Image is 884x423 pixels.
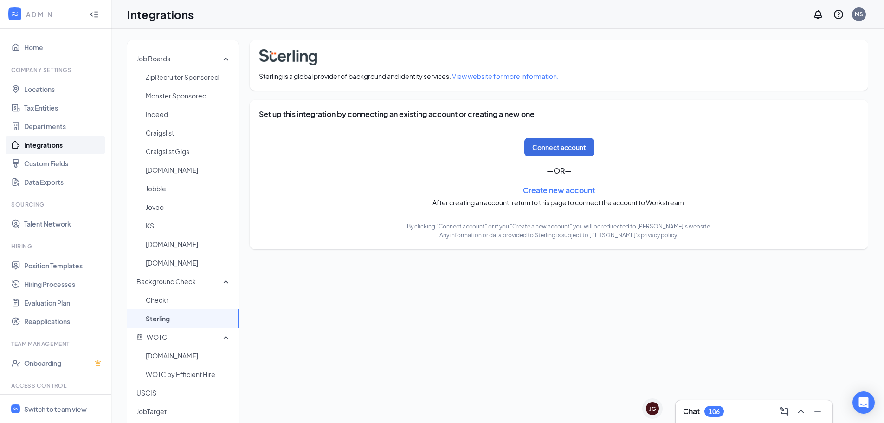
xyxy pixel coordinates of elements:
div: ADMIN [26,10,81,19]
span: [DOMAIN_NAME] [146,254,232,272]
div: Sourcing [11,201,102,208]
span: Sterling [146,309,232,328]
a: Position Templates [24,256,103,275]
a: Departments [24,117,103,136]
h3: — OR — [547,166,572,176]
img: sterling-logo [259,49,317,65]
div: Open Intercom Messenger [852,391,875,414]
a: Tax Entities [24,98,103,117]
span: Job Boards [136,54,170,63]
a: Integrations [24,136,103,154]
svg: Government [136,333,143,340]
div: MS [855,10,863,18]
span: [DOMAIN_NAME] [146,235,232,254]
h3: Set up this integration by connecting an existing account or creating a new one [259,109,535,119]
span: Joveo [146,198,232,216]
div: Company Settings [11,66,102,74]
span: Indeed [146,105,232,124]
a: Evaluation Plan [24,293,103,312]
a: OnboardingCrown [24,354,103,372]
a: Reapplications [24,312,103,331]
span: Sterling is a global provider of background and identity services. [259,71,559,81]
span: Jobble [146,179,232,198]
a: Data Exports [24,173,103,191]
span: Craigslist [146,124,232,142]
svg: QuestionInfo [833,9,844,20]
svg: Collapse [90,10,99,19]
div: Access control [11,382,102,390]
svg: Minimize [812,406,823,417]
span: [DOMAIN_NAME] [146,161,232,179]
span: Checkr [146,291,232,309]
span: WOTC by Efficient Hire [146,365,232,384]
span: [DOMAIN_NAME] [146,346,232,365]
span: Craigslist Gigs [146,142,232,161]
a: Locations [24,80,103,98]
div: Team Management [11,340,102,348]
span: KSL [146,216,232,235]
div: 106 [709,408,720,416]
a: Create new account [523,185,595,195]
span: JobTarget [136,402,232,421]
button: ChevronUp [794,404,808,419]
a: Custom Fields [24,154,103,173]
span: Background Check [136,277,196,286]
svg: WorkstreamLogo [10,9,19,19]
div: Hiring [11,242,102,250]
a: Talent Network [24,215,103,233]
div: Switch to team view [24,404,87,414]
div: JG [649,405,656,413]
svg: ComposeMessage [779,406,790,417]
button: ComposeMessage [777,404,792,419]
svg: WorkstreamLogo [13,406,19,412]
span: After creating an account, return to this page to connect the account to Workstream. [432,197,686,208]
svg: ChevronUp [795,406,807,417]
span: WOTC [147,333,167,341]
h1: Integrations [127,7,194,22]
h3: Chat [683,406,700,416]
a: View website for more information. [452,72,559,80]
button: Minimize [810,404,825,419]
svg: Notifications [813,9,824,20]
span: Monster Sponsored [146,86,232,105]
span: ZipRecruiter Sponsored [146,68,232,86]
a: Home [24,38,103,57]
a: Hiring Processes [24,275,103,293]
span: By clicking "Connect account" or if you "Create a new account" you will be redirected to [PERSON_... [407,222,711,231]
button: Connect account [524,138,594,156]
span: Any information or data provided to Sterling is subject to [PERSON_NAME]’s privacy policy. [439,231,678,240]
span: USCIS [136,384,232,402]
